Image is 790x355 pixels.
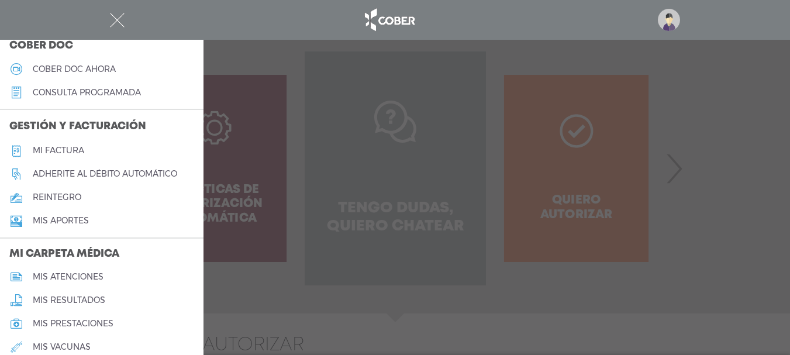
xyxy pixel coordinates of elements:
img: profile-placeholder.svg [658,9,680,31]
h5: mis vacunas [33,342,91,352]
h5: Cober doc ahora [33,64,116,74]
h5: mis resultados [33,295,105,305]
h5: mis prestaciones [33,319,113,329]
h5: consulta programada [33,88,141,98]
h5: Mi factura [33,146,84,156]
img: logo_cober_home-white.png [358,6,420,34]
h5: mis atenciones [33,272,104,282]
h5: Mis aportes [33,216,89,226]
img: Cober_menu-close-white.svg [110,13,125,27]
h5: reintegro [33,192,81,202]
h5: Adherite al débito automático [33,169,177,179]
